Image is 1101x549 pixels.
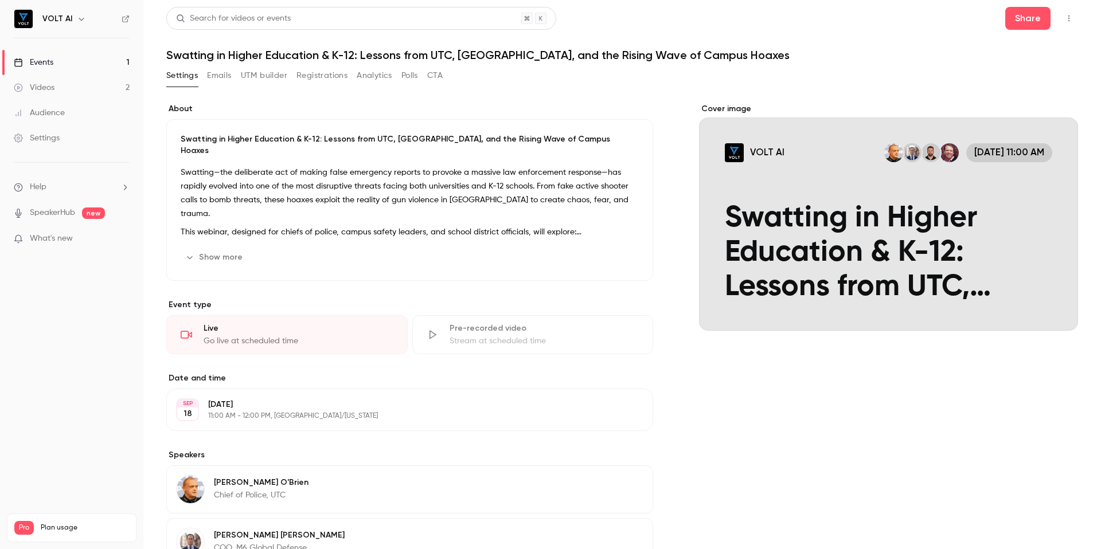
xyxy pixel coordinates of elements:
[296,66,348,85] button: Registrations
[166,299,653,311] p: Event type
[1005,7,1051,30] button: Share
[427,66,443,85] button: CTA
[166,66,198,85] button: Settings
[214,489,309,501] p: Chief of Police, UTC
[166,372,653,384] label: Date and time
[166,48,1078,62] h1: Swatting in Higher Education & K-12: Lessons from UTC, [GEOGRAPHIC_DATA], and the Rising Wave of ...
[14,57,53,68] div: Events
[30,233,73,245] span: What's new
[208,399,592,410] p: [DATE]
[177,399,198,407] div: SEP
[14,10,33,28] img: VOLT AI
[183,408,192,419] p: 18
[401,66,418,85] button: Polls
[177,476,204,503] img: Sean O'Brien
[204,323,393,334] div: Live
[204,335,393,347] div: Go live at scheduled time
[166,103,653,115] label: About
[176,13,291,25] div: Search for videos or events
[450,323,639,334] div: Pre-recorded video
[166,315,408,354] div: LiveGo live at scheduled time
[14,107,65,119] div: Audience
[166,449,653,461] label: Speakers
[14,82,54,93] div: Videos
[214,530,345,541] p: [PERSON_NAME] [PERSON_NAME]
[412,315,654,354] div: Pre-recorded videoStream at scheduled time
[41,523,129,532] span: Plan usage
[14,521,34,535] span: Pro
[30,207,75,219] a: SpeakerHub
[30,181,46,193] span: Help
[208,411,592,421] p: 11:00 AM - 12:00 PM, [GEOGRAPHIC_DATA]/[US_STATE]
[357,66,392,85] button: Analytics
[42,13,72,25] h6: VOLT AI
[181,248,249,266] button: Show more
[241,66,287,85] button: UTM builder
[214,477,309,488] p: [PERSON_NAME] O'Brien
[14,132,60,144] div: Settings
[14,181,130,193] li: help-dropdown-opener
[181,225,639,239] p: This webinar, designed for chiefs of police, campus safety leaders, and school district officials...
[82,207,105,219] span: new
[699,103,1078,331] section: Cover image
[116,234,130,244] iframe: Noticeable Trigger
[181,166,639,221] p: Swatting—the deliberate act of making false emergency reports to provoke a massive law enforcemen...
[207,66,231,85] button: Emails
[450,335,639,347] div: Stream at scheduled time
[699,103,1078,115] label: Cover image
[181,134,639,156] p: Swatting in Higher Education & K-12: Lessons from UTC, [GEOGRAPHIC_DATA], and the Rising Wave of ...
[166,465,653,513] div: Sean O'Brien[PERSON_NAME] O'BrienChief of Police, UTC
